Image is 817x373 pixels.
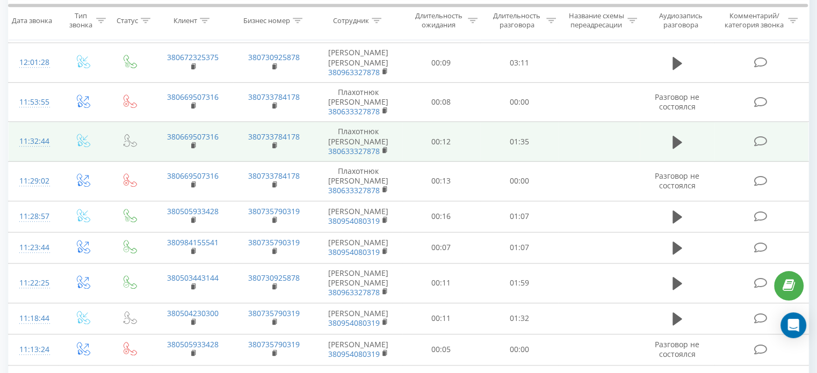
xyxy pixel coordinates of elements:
[248,171,300,181] a: 380733784178
[315,201,402,232] td: [PERSON_NAME]
[480,201,558,232] td: 01:07
[19,171,48,192] div: 11:29:02
[167,171,219,181] a: 380669507316
[722,11,785,30] div: Комментарий/категория звонка
[167,308,219,318] a: 380504230300
[167,339,219,349] a: 380505933428
[780,312,806,338] div: Open Intercom Messenger
[328,185,380,195] a: 380633327878
[568,11,625,30] div: Название схемы переадресации
[402,334,480,365] td: 00:05
[649,11,712,30] div: Аудиозапись разговора
[68,11,93,30] div: Тип звонка
[402,263,480,303] td: 00:11
[248,52,300,62] a: 380730925878
[167,92,219,102] a: 380669507316
[480,162,558,201] td: 00:00
[167,52,219,62] a: 380672325375
[328,318,380,328] a: 380954080319
[490,11,544,30] div: Длительность разговора
[19,131,48,152] div: 11:32:44
[173,16,197,25] div: Клиент
[328,287,380,297] a: 380963327878
[402,82,480,122] td: 00:08
[315,263,402,303] td: [PERSON_NAME] [PERSON_NAME]
[167,131,219,142] a: 380669507316
[315,43,402,83] td: [PERSON_NAME] [PERSON_NAME]
[402,122,480,162] td: 00:12
[402,232,480,263] td: 00:07
[480,43,558,83] td: 03:11
[480,232,558,263] td: 01:07
[402,43,480,83] td: 00:09
[248,131,300,142] a: 380733784178
[315,303,402,334] td: [PERSON_NAME]
[19,308,48,329] div: 11:18:44
[19,52,48,73] div: 12:01:28
[19,273,48,294] div: 11:22:25
[19,206,48,227] div: 11:28:57
[328,146,380,156] a: 380633327878
[328,67,380,77] a: 380963327878
[480,263,558,303] td: 01:59
[167,237,219,247] a: 380984155541
[480,122,558,162] td: 01:35
[248,92,300,102] a: 380733784178
[315,122,402,162] td: Плахотнюк [PERSON_NAME]
[655,339,699,359] span: Разговор не состоялся
[328,247,380,257] a: 380954080319
[402,201,480,232] td: 00:16
[315,334,402,365] td: [PERSON_NAME]
[248,273,300,283] a: 380730925878
[655,171,699,191] span: Разговор не состоялся
[248,237,300,247] a: 380735790319
[328,106,380,116] a: 380633327878
[19,92,48,113] div: 11:53:55
[412,11,466,30] div: Длительность ожидания
[402,162,480,201] td: 00:13
[19,237,48,258] div: 11:23:44
[19,339,48,360] div: 11:13:24
[480,334,558,365] td: 00:00
[117,16,138,25] div: Статус
[480,82,558,122] td: 00:00
[243,16,290,25] div: Бизнес номер
[248,308,300,318] a: 380735790319
[167,206,219,216] a: 380505933428
[315,232,402,263] td: [PERSON_NAME]
[333,16,369,25] div: Сотрудник
[167,273,219,283] a: 380503443144
[315,82,402,122] td: Плахотнюк [PERSON_NAME]
[315,162,402,201] td: Плахотнюк [PERSON_NAME]
[655,92,699,112] span: Разговор не состоялся
[480,303,558,334] td: 01:32
[248,339,300,349] a: 380735790319
[402,303,480,334] td: 00:11
[328,349,380,359] a: 380954080319
[328,216,380,226] a: 380954080319
[248,206,300,216] a: 380735790319
[12,16,52,25] div: Дата звонка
